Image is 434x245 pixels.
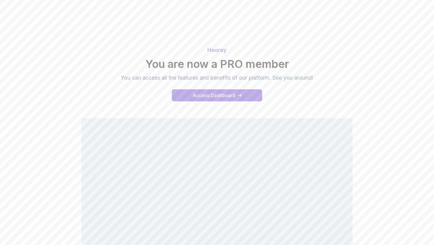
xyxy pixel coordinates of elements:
button: Access Dashboard [172,89,262,101]
p: Hooray [6,46,428,54]
a: access-dashboard [172,89,262,101]
div: Access Dashboard [193,92,235,99]
p: You can access all the features and benefits of our platform. See you around! [116,74,318,82]
h2: You are now a PRO member [6,58,428,70]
